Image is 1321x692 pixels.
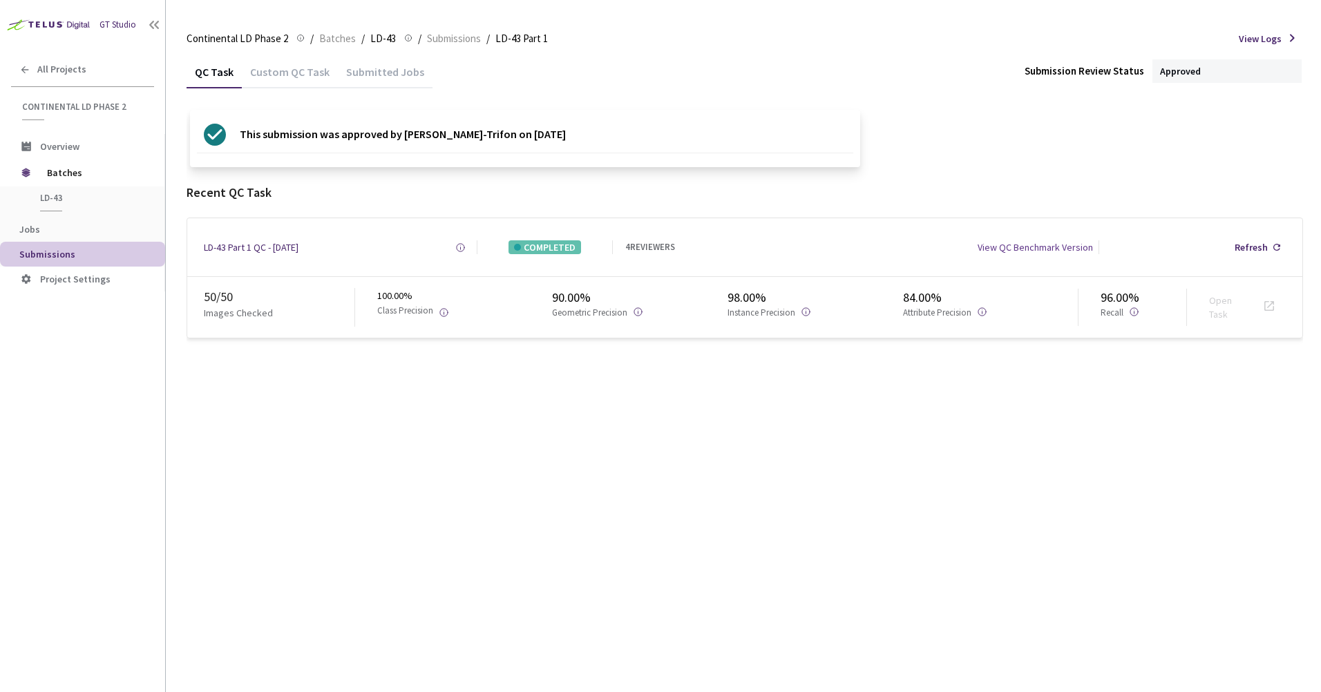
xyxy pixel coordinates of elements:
div: View QC Benchmark Version [978,240,1093,254]
li: / [418,30,421,47]
span: LD-43 [370,30,396,47]
span: LD-43 [40,192,142,204]
span: LD-43 Part 1 [495,30,548,47]
div: QC Task [187,65,242,88]
span: View Logs [1239,32,1282,46]
a: Batches [316,30,359,46]
li: / [361,30,365,47]
span: Overview [40,140,79,153]
span: Jobs [19,223,40,236]
span: Continental LD Phase 2 [187,30,288,47]
p: Geometric Precision [552,307,627,320]
span: Submissions [427,30,481,47]
div: 96.00% [1101,289,1186,307]
div: 4 REVIEWERS [625,241,675,254]
p: Instance Precision [728,307,795,320]
span: Project Settings [40,273,111,285]
span: Submissions [19,248,75,260]
a: Open Task [1209,294,1232,320]
p: Recall [1101,307,1123,320]
li: / [486,30,490,47]
div: 50 / 50 [204,288,354,306]
p: Images Checked [204,306,273,320]
a: LD-43 Part 1 QC - [DATE] [204,240,298,254]
span: Batches [47,159,142,186]
div: Custom QC Task [242,65,338,88]
div: COMPLETED [509,240,581,254]
li: / [310,30,314,47]
a: Submissions [424,30,484,46]
div: GT Studio [99,19,136,32]
div: Recent QC Task [187,184,1303,202]
div: Submitted Jobs [338,65,433,88]
div: 98.00% [728,289,903,307]
p: Attribute Precision [903,307,971,320]
p: This submission was approved by [PERSON_NAME]-Trifon on [DATE] [240,124,566,146]
div: 90.00% [552,289,728,307]
div: 100.00% [377,289,553,326]
div: Refresh [1235,240,1268,254]
div: Submission Review Status [1025,64,1144,78]
div: 84.00% [903,289,1078,307]
p: Class Precision [377,305,433,319]
span: Batches [319,30,356,47]
span: All Projects [37,64,86,75]
span: Continental LD Phase 2 [22,101,146,113]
